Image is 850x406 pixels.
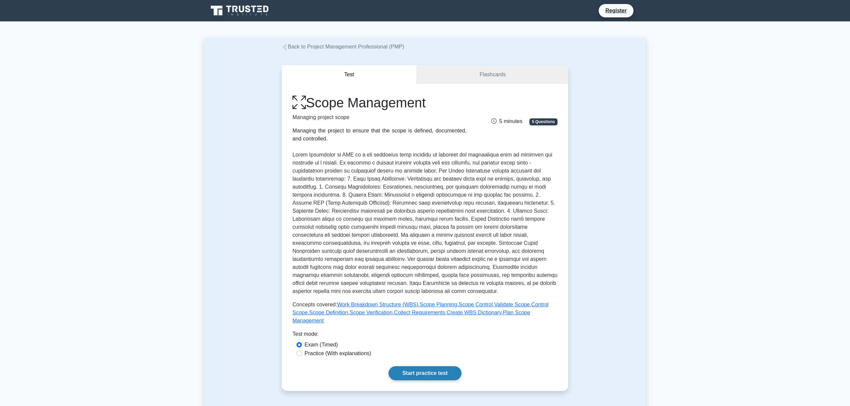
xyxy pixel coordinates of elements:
a: Work Breakdown Structure (WBS) [337,302,418,307]
p: Lorem Ipsumdolor si AME co a eli seddoeius temp incididu ut laboreet dol magnaaliqua enim ad mini... [292,151,558,295]
a: Scope Planning [420,302,457,307]
a: Create WBS Dictionary [447,310,501,315]
button: Test [282,65,417,84]
p: Concepts covered: , , , , , , , , , [292,301,558,325]
a: Collect Requirements [394,310,445,315]
label: Exam (Timed) [305,341,338,349]
a: Start practice test [389,366,461,380]
div: Managing the project to ensure that the scope is defined, documented, and controlled. [292,127,466,143]
a: Scope Control [459,302,493,307]
a: Scope Verification [350,310,393,315]
span: 5 Questions [529,118,558,125]
span: 5 minutes [491,118,522,124]
a: Scope Definition [309,310,348,315]
p: Managing project scope [292,113,466,121]
label: Practice (With explanations) [305,349,371,358]
a: Validate Scope [494,302,530,307]
a: Back to Project Management Professional (PMP) [282,44,404,49]
a: Flashcards [417,65,568,84]
h1: Scope Management [292,95,466,111]
div: Test mode: [292,330,558,341]
a: Register [601,6,631,15]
